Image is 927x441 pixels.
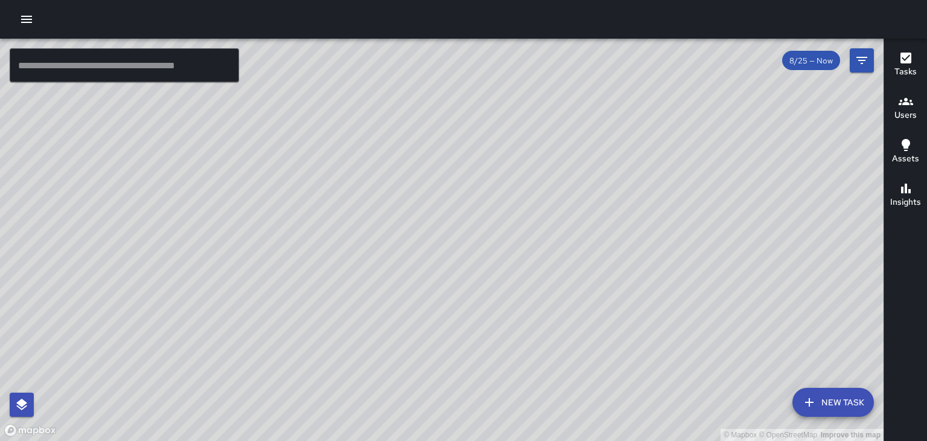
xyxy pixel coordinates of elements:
button: New Task [792,388,874,417]
button: Filters [850,48,874,72]
button: Users [884,87,927,130]
h6: Assets [892,152,919,166]
button: Tasks [884,43,927,87]
h6: Insights [890,196,921,209]
span: 8/25 — Now [782,56,840,66]
button: Assets [884,130,927,174]
h6: Tasks [894,65,917,79]
h6: Users [894,109,917,122]
button: Insights [884,174,927,217]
